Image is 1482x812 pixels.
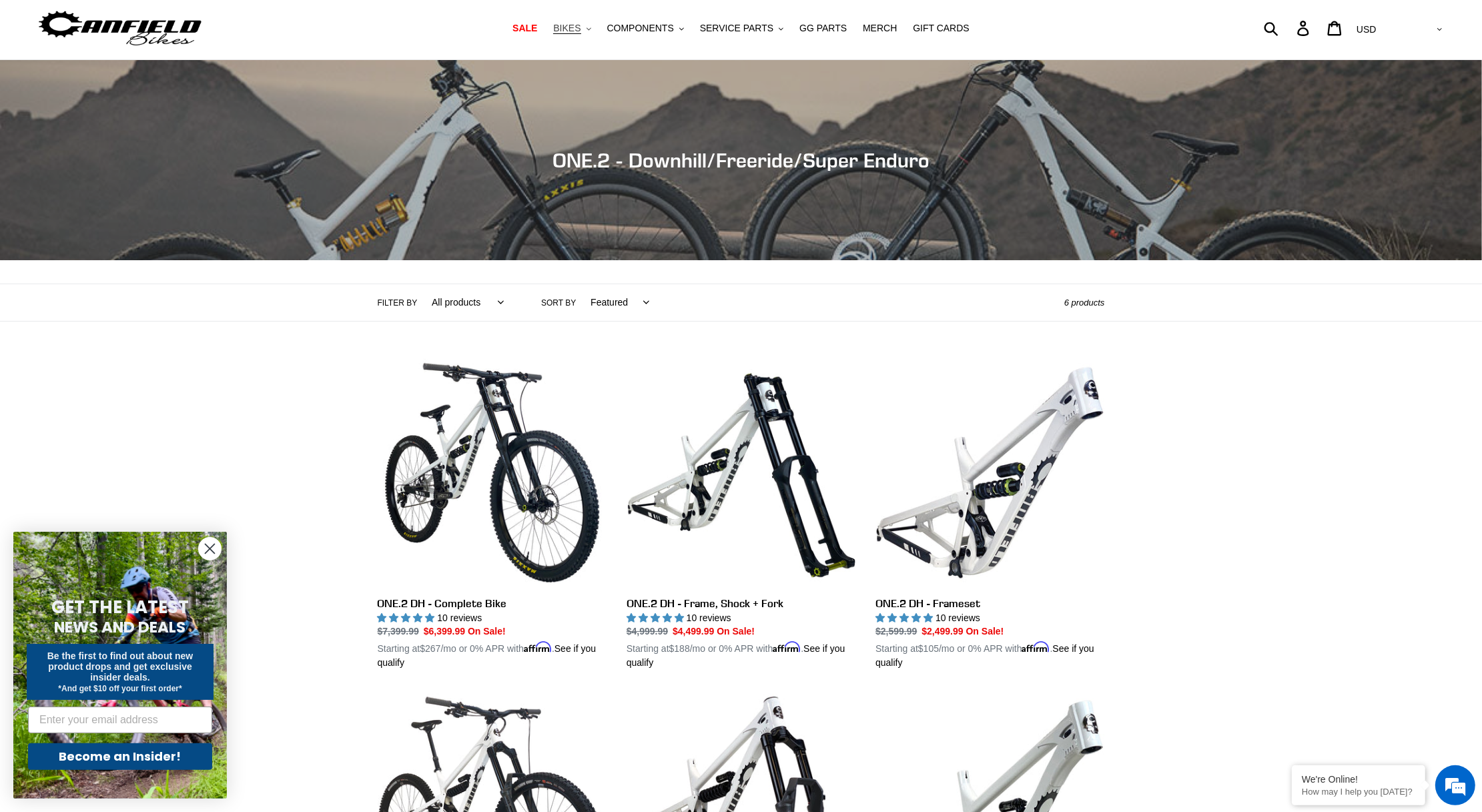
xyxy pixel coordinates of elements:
[15,73,35,93] div: Navigation go back
[607,23,674,34] span: COMPONENTS
[906,19,976,37] a: GIFT CARDS
[856,19,903,37] a: MERCH
[1302,787,1415,797] p: How may I help you today?
[7,364,254,411] textarea: Type your message and hit 'Enter'
[541,297,576,309] label: Sort by
[89,75,244,92] div: Chat with us now
[793,19,853,37] a: GG PARTS
[198,537,222,560] button: Close dialog
[700,23,773,34] span: SERVICE PARTS
[219,7,251,39] div: Minimize live chat window
[506,19,544,37] a: SALE
[512,23,537,34] span: SALE
[1271,13,1305,43] input: Search
[43,67,76,100] img: d_696896380_company_1647369064580_696896380
[28,707,212,733] input: Enter your email address
[51,595,189,619] span: GET THE LATEST
[913,23,970,34] span: GIFT CARDS
[47,651,194,683] span: Be the first to find out about new product drops and get exclusive insider deals.
[799,23,847,34] span: GG PARTS
[553,23,581,34] span: BIKES
[693,19,790,37] button: SERVICE PARTS
[37,7,204,49] img: Canfield Bikes
[601,19,691,37] button: COMPONENTS
[1302,774,1415,785] div: We're Online!
[546,19,597,37] button: BIKES
[28,743,212,770] button: Become an Insider!
[863,23,897,34] span: MERCH
[1064,298,1105,308] span: 6 products
[58,684,181,693] span: *And get $10 off your first order*
[77,168,184,303] span: We're online!
[552,148,930,172] span: ONE.2 - Downhill/Freeride/Super Enduro
[55,617,186,638] span: NEWS AND DEALS
[378,297,418,309] label: Filter by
